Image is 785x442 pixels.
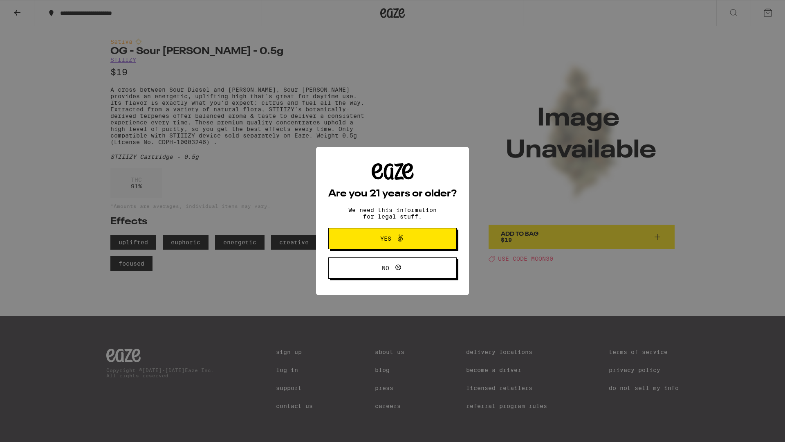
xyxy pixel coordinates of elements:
span: Yes [380,236,391,241]
span: No [382,265,389,271]
button: Yes [328,228,457,249]
button: No [328,257,457,279]
h2: Are you 21 years or older? [328,189,457,199]
p: We need this information for legal stuff. [341,207,444,220]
